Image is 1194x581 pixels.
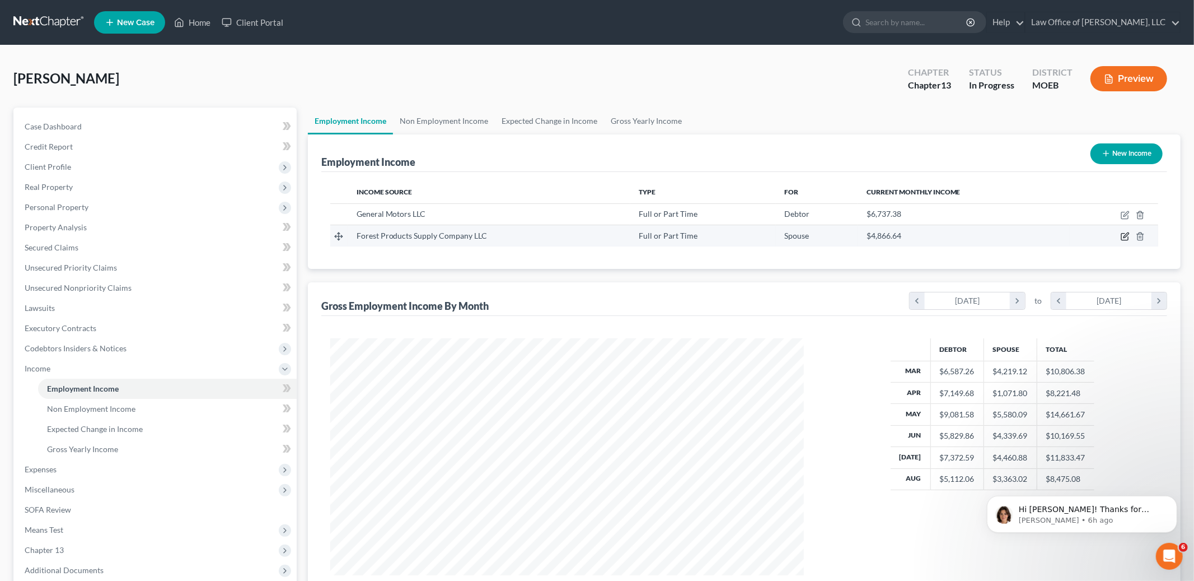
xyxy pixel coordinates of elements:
[1179,543,1188,552] span: 6
[47,424,143,434] span: Expected Change in Income
[25,263,117,272] span: Unsecured Priority Claims
[1037,338,1094,361] th: Total
[16,298,297,318] a: Lawsuits
[16,318,297,338] a: Executory Contracts
[357,231,488,240] span: Forest Products Supply Company LLC
[1037,425,1094,447] td: $10,169.55
[25,565,104,575] span: Additional Documents
[1037,361,1094,382] td: $10,806.38
[25,364,50,373] span: Income
[35,87,214,114] a: More in the Help Center
[908,66,951,79] div: Chapter
[1037,468,1094,490] td: $8,475.08
[9,151,215,261] div: Mike says…
[1032,66,1073,79] div: District
[393,108,495,134] a: Non Employment Income
[940,409,975,420] div: $9,081.58
[25,182,73,192] span: Real Property
[25,202,88,212] span: Personal Property
[321,299,489,313] div: Gross Employment Income By Month
[891,425,931,447] th: Jun
[47,444,118,454] span: Gross Yearly Income
[940,388,975,399] div: $7,149.68
[969,79,1014,92] div: In Progress
[993,409,1028,420] div: $5,580.09
[38,419,297,439] a: Expected Change in Income
[54,14,134,25] p: Active in the last 15m
[35,45,214,87] div: Chapter 13: [US_STATE] Plan Tags
[111,131,206,142] div: Chapter_13...[DATE].pdf
[495,108,604,134] a: Expected Change in Income
[16,500,297,520] a: SOFA Review
[25,303,55,313] span: Lawsuits
[34,262,45,273] img: Profile image for Emma
[53,367,62,376] button: Upload attachment
[867,209,901,219] span: $6,737.38
[910,292,925,309] i: chevron_left
[18,293,175,381] div: Hi [PERSON_NAME]! Thanks for reaching out with this feedback. We have put in a request for the MO...
[941,80,951,90] span: 13
[970,472,1194,551] iframe: Intercom notifications message
[47,384,119,393] span: Employment Income
[1066,292,1152,309] div: [DATE]
[25,222,87,232] span: Property Analysis
[16,258,297,278] a: Unsecured Priority Claims
[984,338,1037,361] th: Spouse
[25,505,71,514] span: SOFA Review
[32,6,50,24] img: Profile image for Emma
[321,155,415,169] div: Employment Income
[38,379,297,399] a: Employment Income
[639,188,656,196] span: Type
[48,264,111,272] b: [PERSON_NAME]
[604,108,689,134] a: Gross Yearly Income
[216,12,289,32] a: Client Portal
[940,473,975,485] div: $5,112.06
[40,151,215,252] div: I have another objection. Regarding checkboxes. Here is our approved plan. Please make sure that ...
[1090,66,1167,91] button: Preview
[908,79,951,92] div: Chapter
[25,343,127,353] span: Codebtors Insiders & Notices
[25,162,71,171] span: Client Profile
[54,6,127,14] h1: [PERSON_NAME]
[16,137,297,157] a: Credit Report
[25,464,57,474] span: Expenses
[925,292,1010,309] div: [DATE]
[357,209,426,219] span: General Motors LLC
[993,430,1028,441] div: $4,339.69
[1037,447,1094,468] td: $11,833.47
[25,323,96,333] span: Executory Contracts
[785,188,799,196] span: For
[308,108,393,134] a: Employment Income
[91,124,215,150] div: Chapter_13...[DATE].pdf
[993,452,1028,463] div: $4,460.88
[38,439,297,459] a: Gross Yearly Income
[1090,143,1163,164] button: New Income
[25,485,74,494] span: Miscellaneous
[196,4,217,25] div: Close
[639,209,698,219] span: Full or Part Time
[9,286,184,388] div: Hi [PERSON_NAME]! Thanks for reaching out with this feedback.We have put in a request for the MOE...
[117,18,154,27] span: New Case
[639,231,698,240] span: Full or Part Time
[25,122,82,131] span: Case Dashboard
[71,367,80,376] button: Start recording
[25,243,78,252] span: Secured Claims
[940,452,975,463] div: $7,372.59
[891,361,931,382] th: Mar
[867,188,961,196] span: Current Monthly Income
[1151,292,1167,309] i: chevron_right
[16,117,297,137] a: Case Dashboard
[38,399,297,419] a: Non Employment Income
[867,231,901,240] span: $4,866.64
[1037,404,1094,425] td: $14,661.67
[1034,295,1042,306] span: to
[175,4,196,26] button: Home
[1032,79,1073,92] div: MOEB
[9,286,215,412] div: Emma says…
[9,124,215,151] div: Mike says…
[77,96,183,105] span: More in the Help Center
